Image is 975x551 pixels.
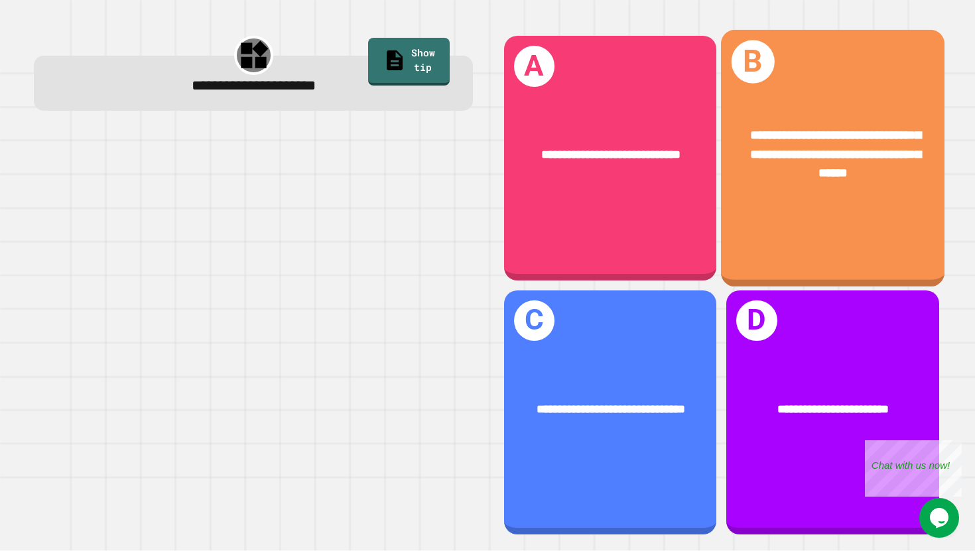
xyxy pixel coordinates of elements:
[736,300,777,341] h1: D
[865,440,962,497] iframe: chat widget
[919,498,962,538] iframe: chat widget
[514,300,555,341] h1: C
[732,40,775,84] h1: B
[514,46,555,87] h1: A
[368,38,450,86] a: Show tip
